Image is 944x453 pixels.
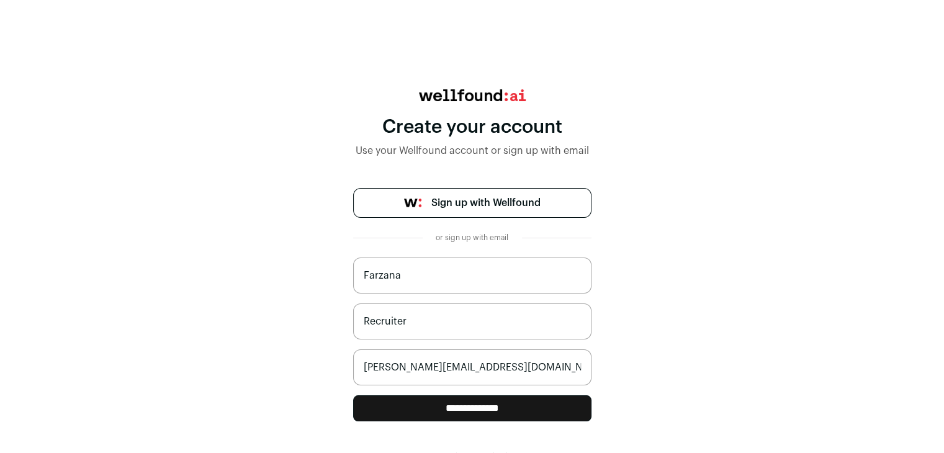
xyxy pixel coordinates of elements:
[353,303,591,339] input: Job Title (i.e. CEO, Recruiter)
[353,188,591,218] a: Sign up with Wellfound
[353,116,591,138] div: Create your account
[353,258,591,294] input: Jane Smith
[353,349,591,385] input: name@work-email.com
[353,143,591,158] div: Use your Wellfound account or sign up with email
[431,195,541,210] span: Sign up with Wellfound
[433,233,512,243] div: or sign up with email
[404,199,421,207] img: wellfound-symbol-flush-black-fb3c872781a75f747ccb3a119075da62bfe97bd399995f84a933054e44a575c4.png
[419,89,526,101] img: wellfound:ai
